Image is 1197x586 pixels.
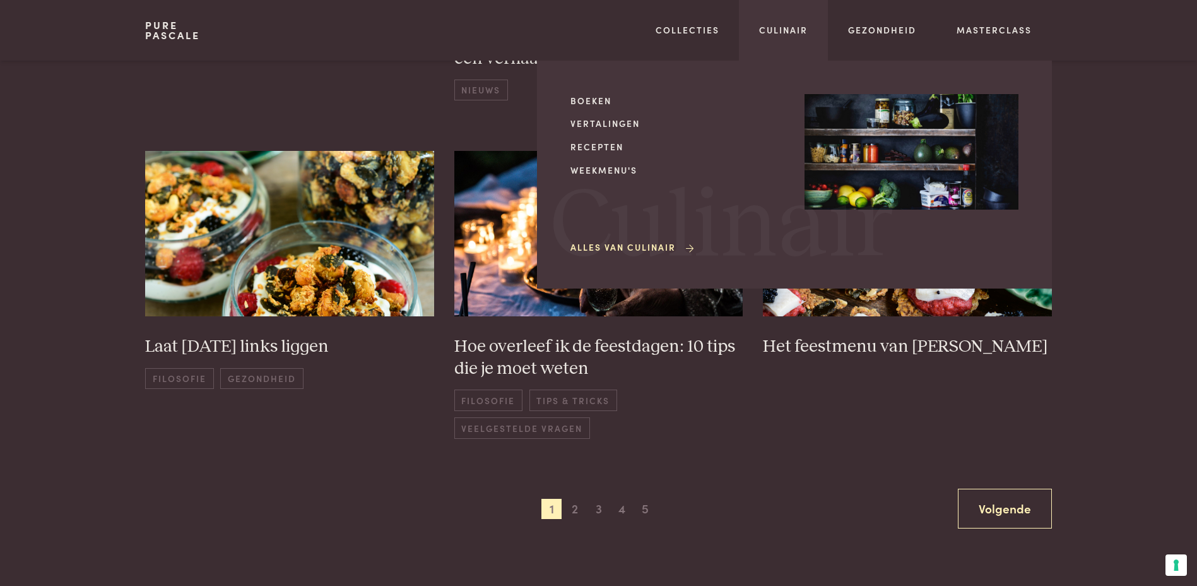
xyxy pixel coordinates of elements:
h3: Het feestmenu van [PERSON_NAME] [763,336,1052,358]
h3: Laat [DATE] links liggen [145,336,434,358]
a: 322966365_672122701124175_6822491702143303352_n Hoe overleef ik de feestdagen: 10 tips die je moe... [454,151,743,439]
a: Culinair [759,23,808,37]
span: Filosofie [454,390,522,410]
span: Nieuws [454,80,508,100]
img: Culinair [805,94,1018,210]
a: Fruitontbijt_Pascale_Naessens Laat [DATE] links liggen FilosofieGezondheid [145,151,434,439]
a: Alles van Culinair [570,241,696,254]
a: Gezondheid [848,23,916,37]
a: Masterclass [957,23,1032,37]
span: 4 [612,499,632,519]
h3: Hoe overleef ik de feestdagen: 10 tips die je moet weten [454,336,743,380]
span: Culinair [550,179,893,275]
a: Vertalingen [570,117,784,130]
span: 2 [565,499,585,519]
a: Weekmenu's [570,164,784,177]
img: Fruitontbijt_Pascale_Naessens [145,151,434,316]
button: Uw voorkeuren voor toestemming voor trackingtechnologieën [1165,554,1187,576]
span: Veelgestelde vragen [454,417,590,438]
a: Boeken [570,94,784,107]
span: 3 [589,499,609,519]
span: Filosofie [145,368,213,389]
img: 322966365_672122701124175_6822491702143303352_n [454,151,743,316]
span: 1 [541,499,562,519]
a: _DSC8293 Het feestmenu van [PERSON_NAME] [763,151,1052,439]
a: Collecties [656,23,719,37]
span: Gezondheid [220,368,303,389]
a: PurePascale [145,20,200,40]
a: Recepten [570,140,784,153]
a: Volgende [958,489,1052,529]
span: 5 [635,499,656,519]
span: Tips & Tricks [529,390,617,410]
